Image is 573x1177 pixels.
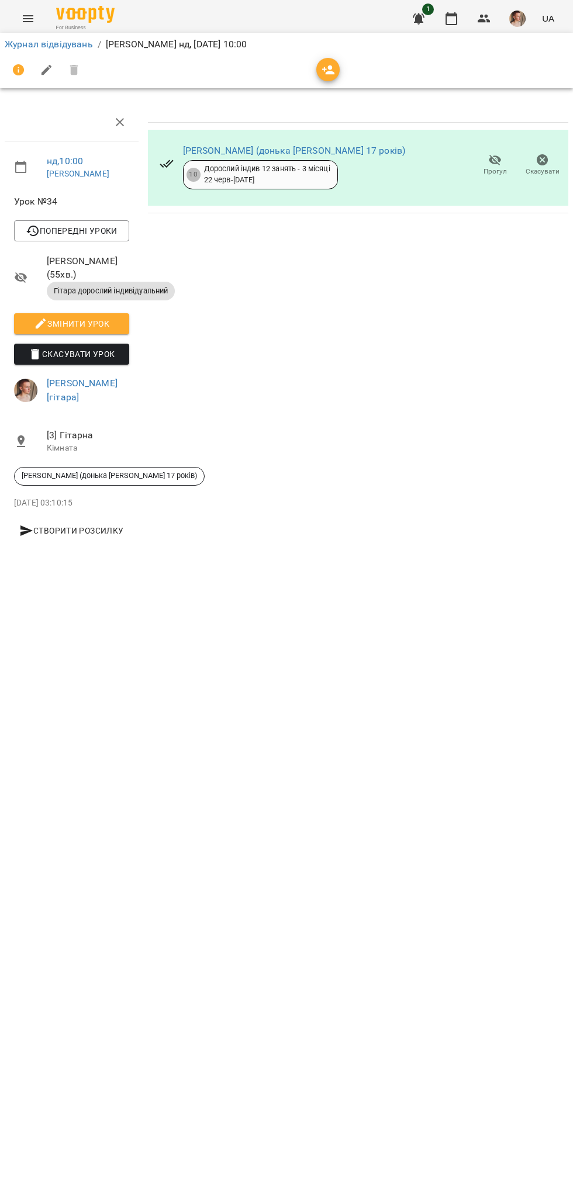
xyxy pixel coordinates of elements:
span: Створити розсилку [19,524,125,538]
div: [PERSON_NAME] (донька [PERSON_NAME] 17 років) [14,467,205,486]
a: [PERSON_NAME] (донька [PERSON_NAME] 17 років) [183,145,406,156]
span: For Business [56,24,115,32]
li: / [98,37,101,51]
a: [PERSON_NAME] [гітара] [47,378,118,403]
span: UA [542,12,554,25]
p: [DATE] 03:10:15 [14,497,129,509]
span: Скасувати Урок [23,347,120,361]
div: 10 [187,168,201,182]
button: Скасувати Урок [14,344,129,365]
img: 17edbb4851ce2a096896b4682940a88a.jfif [509,11,526,27]
span: Прогул [484,167,507,176]
button: Прогул [471,149,519,182]
p: [PERSON_NAME] нд, [DATE] 10:00 [106,37,247,51]
button: Скасувати [519,149,566,182]
img: Voopty Logo [56,6,115,23]
img: 17edbb4851ce2a096896b4682940a88a.jfif [14,379,37,402]
span: Скасувати [526,167,560,176]
button: Створити розсилку [14,520,129,541]
nav: breadcrumb [5,37,568,51]
button: Попередні уроки [14,220,129,241]
span: Попередні уроки [23,224,120,238]
span: Урок №34 [14,195,129,209]
a: Журнал відвідувань [5,39,93,50]
div: Дорослий індив 12 занять - 3 місяці 22 черв - [DATE] [204,164,330,185]
span: [3] Гітарна [47,428,129,442]
button: Змінити урок [14,313,129,334]
span: 1 [422,4,434,15]
a: [PERSON_NAME] [47,169,109,178]
span: Гітара дорослий індивідуальний [47,286,175,296]
p: Кімната [47,442,129,454]
a: нд , 10:00 [47,155,83,167]
span: [PERSON_NAME] ( 55 хв. ) [47,254,129,282]
span: Змінити урок [23,317,120,331]
button: UA [537,8,559,29]
span: [PERSON_NAME] (донька [PERSON_NAME] 17 років) [15,470,204,481]
button: Menu [14,5,42,33]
